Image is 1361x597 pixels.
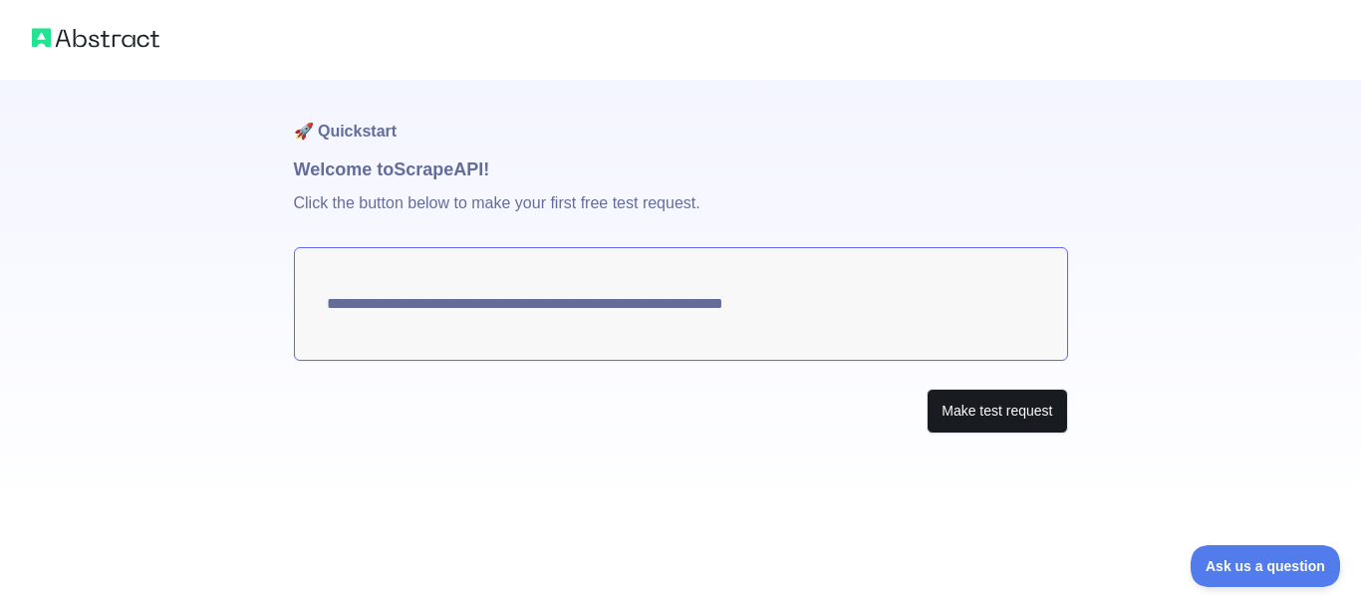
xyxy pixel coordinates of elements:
h1: 🚀 Quickstart [294,80,1068,155]
iframe: Toggle Customer Support [1191,545,1341,587]
button: Make test request [927,389,1067,434]
p: Click the button below to make your first free test request. [294,183,1068,247]
h1: Welcome to Scrape API! [294,155,1068,183]
img: Abstract logo [32,24,159,52]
